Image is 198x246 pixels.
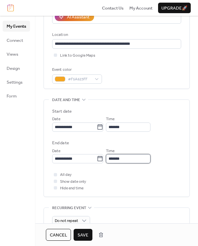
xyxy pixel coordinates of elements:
span: Time [106,148,115,154]
button: Cancel [46,229,71,241]
a: Views [3,49,30,59]
span: My Events [7,23,26,30]
span: Design [7,65,20,72]
img: logo [7,4,14,12]
span: Connect [7,37,23,44]
span: Time [106,116,115,123]
a: My Events [3,21,30,31]
span: Recurring event [52,205,86,211]
a: Form [3,91,30,101]
span: Views [7,51,18,58]
span: Do not repeat [55,217,78,225]
span: Upgrade 🚀 [161,5,187,12]
span: All day [60,172,72,178]
span: Date [52,116,60,123]
a: Design [3,63,30,73]
a: Connect [3,35,30,45]
span: My Account [129,5,152,12]
span: Date [52,148,60,154]
div: Location [52,32,180,38]
a: Contact Us [102,5,124,11]
div: End date [52,140,69,146]
span: #F5A623FF [68,76,91,83]
span: Form [7,93,17,99]
span: Settings [7,79,22,86]
div: Event color [52,67,101,73]
span: Date and time [52,97,80,103]
span: Cancel [50,232,67,238]
div: AI Assistant [67,14,89,20]
button: AI Assistant [55,13,94,21]
span: Link to Google Maps [60,52,95,59]
span: Hide end time [60,185,83,192]
a: Settings [3,77,30,87]
button: Upgrade🚀 [158,3,191,13]
span: Save [78,232,88,238]
span: Contact Us [102,5,124,12]
span: Show date only [60,178,86,185]
div: Start date [52,108,72,115]
button: Save [74,229,92,241]
a: My Account [129,5,152,11]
